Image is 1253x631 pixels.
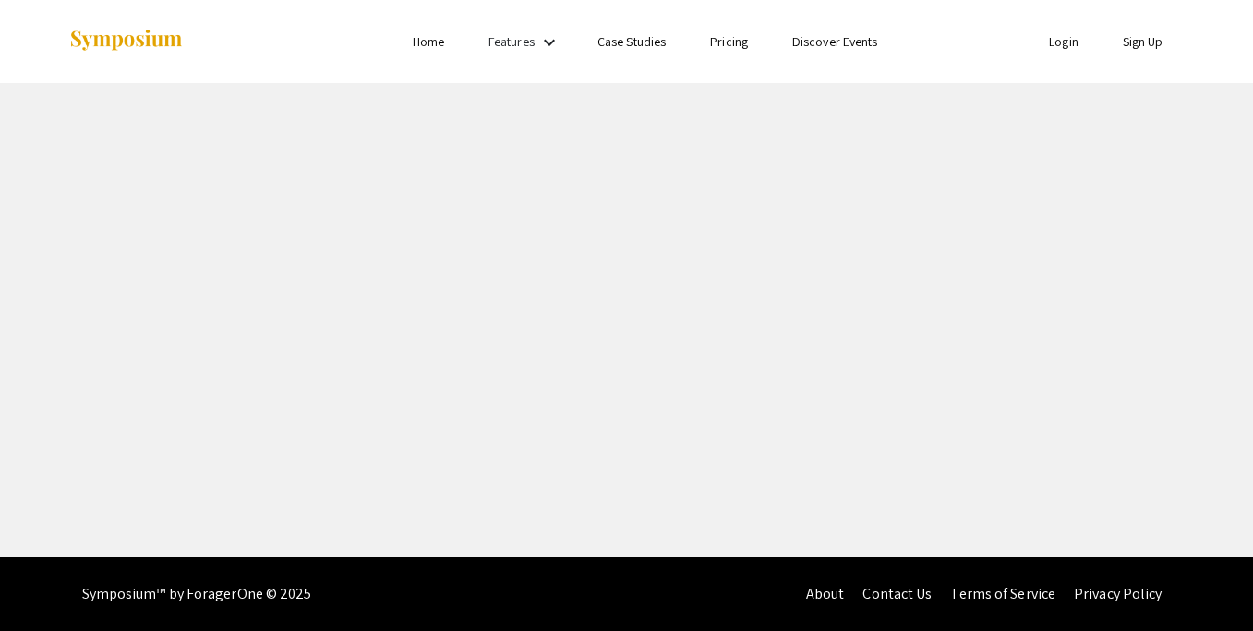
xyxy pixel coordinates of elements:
a: Privacy Policy [1074,584,1162,603]
a: Terms of Service [950,584,1055,603]
a: Contact Us [862,584,932,603]
a: Sign Up [1123,33,1163,50]
a: Pricing [710,33,748,50]
div: Symposium™ by ForagerOne © 2025 [82,557,312,631]
a: Home [413,33,444,50]
a: About [806,584,845,603]
mat-icon: Expand Features list [538,31,560,54]
a: Case Studies [597,33,666,50]
a: Discover Events [792,33,878,50]
a: Features [488,33,535,50]
a: Login [1049,33,1078,50]
img: Symposium by ForagerOne [68,29,184,54]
